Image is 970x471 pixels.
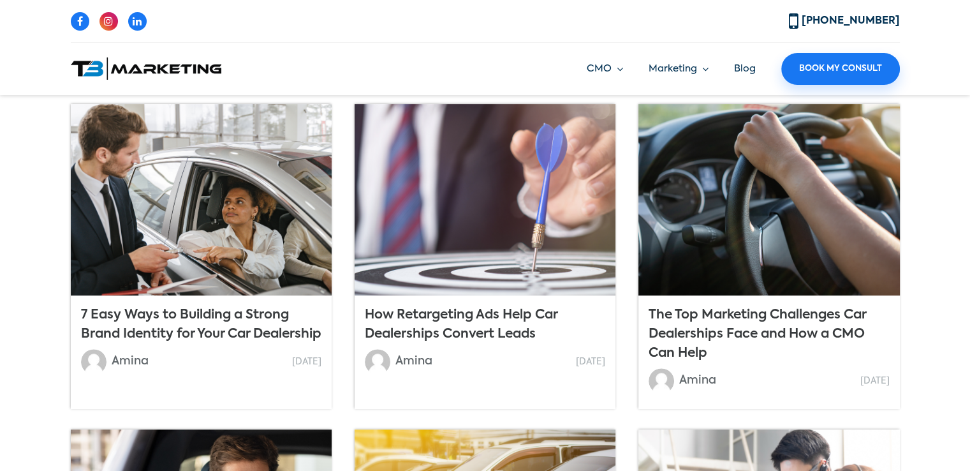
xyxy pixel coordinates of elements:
[292,357,321,366] a: [DATE]
[395,355,432,367] a: Amina
[781,53,900,85] a: Book My Consult
[860,377,890,385] a: [DATE]
[587,62,623,77] a: CMO
[649,309,866,360] a: The Top Marketing Challenges Car Dealerships Face and How a CMO Can Help
[81,309,321,341] a: 7 Easy Ways to Building a Strong Brand Identity for Your Car Dealership
[576,357,605,366] a: [DATE]
[71,57,221,80] img: T3 Marketing
[649,62,709,77] a: Marketing
[789,16,900,26] a: [PHONE_NUMBER]
[112,355,149,367] a: Amina
[734,64,756,73] a: Blog
[365,309,557,341] a: How Retargeting Ads Help Car Dealerships Convert Leads
[679,375,716,386] a: Amina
